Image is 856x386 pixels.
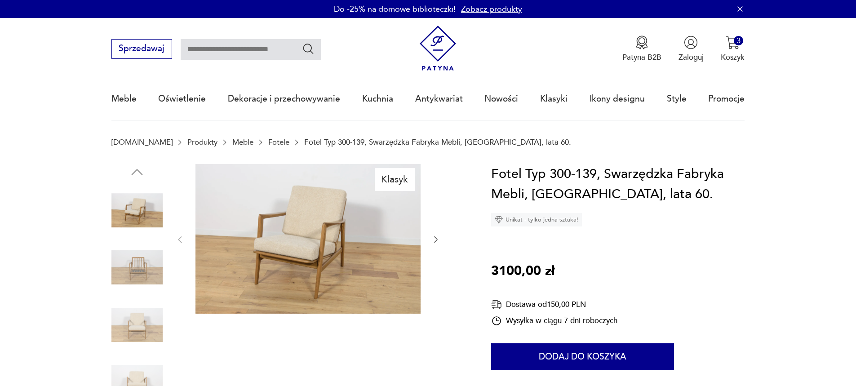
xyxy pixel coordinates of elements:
[304,138,571,146] p: Fotel Typ 300-139, Swarzędzka Fabryka Mebli, [GEOGRAPHIC_DATA], lata 60.
[540,78,568,120] a: Klasyki
[491,315,617,326] div: Wysyłka w ciągu 7 dni roboczych
[721,35,745,62] button: 3Koszyk
[495,216,503,224] img: Ikona diamentu
[187,138,217,146] a: Produkty
[491,164,745,205] h1: Fotel Typ 300-139, Swarzędzka Fabryka Mebli, [GEOGRAPHIC_DATA], lata 60.
[726,35,740,49] img: Ikona koszyka
[158,78,206,120] a: Oświetlenie
[491,343,674,370] button: Dodaj do koszyka
[111,242,163,293] img: Zdjęcie produktu Fotel Typ 300-139, Swarzędzka Fabryka Mebli, Polska, lata 60.
[667,78,687,120] a: Style
[622,35,661,62] button: Patyna B2B
[491,299,502,310] img: Ikona dostawy
[590,78,645,120] a: Ikony designu
[635,35,649,49] img: Ikona medalu
[679,35,704,62] button: Zaloguj
[491,299,617,310] div: Dostawa od 150,00 PLN
[195,164,421,314] img: Zdjęcie produktu Fotel Typ 300-139, Swarzędzka Fabryka Mebli, Polska, lata 60.
[491,261,554,282] p: 3100,00 zł
[734,36,743,45] div: 3
[708,78,745,120] a: Promocje
[375,168,415,191] div: Klasyk
[232,138,253,146] a: Meble
[334,4,456,15] p: Do -25% na domowe biblioteczki!
[302,42,315,55] button: Szukaj
[111,39,172,59] button: Sprzedawaj
[622,52,661,62] p: Patyna B2B
[679,52,704,62] p: Zaloguj
[362,78,393,120] a: Kuchnia
[622,35,661,62] a: Ikona medaluPatyna B2B
[111,46,172,53] a: Sprzedawaj
[415,78,463,120] a: Antykwariat
[111,299,163,351] img: Zdjęcie produktu Fotel Typ 300-139, Swarzędzka Fabryka Mebli, Polska, lata 60.
[461,4,522,15] a: Zobacz produkty
[484,78,518,120] a: Nowości
[491,213,582,226] div: Unikat - tylko jedna sztuka!
[111,138,173,146] a: [DOMAIN_NAME]
[111,185,163,236] img: Zdjęcie produktu Fotel Typ 300-139, Swarzędzka Fabryka Mebli, Polska, lata 60.
[684,35,698,49] img: Ikonka użytkownika
[111,78,137,120] a: Meble
[228,78,340,120] a: Dekoracje i przechowywanie
[415,26,461,71] img: Patyna - sklep z meblami i dekoracjami vintage
[268,138,289,146] a: Fotele
[721,52,745,62] p: Koszyk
